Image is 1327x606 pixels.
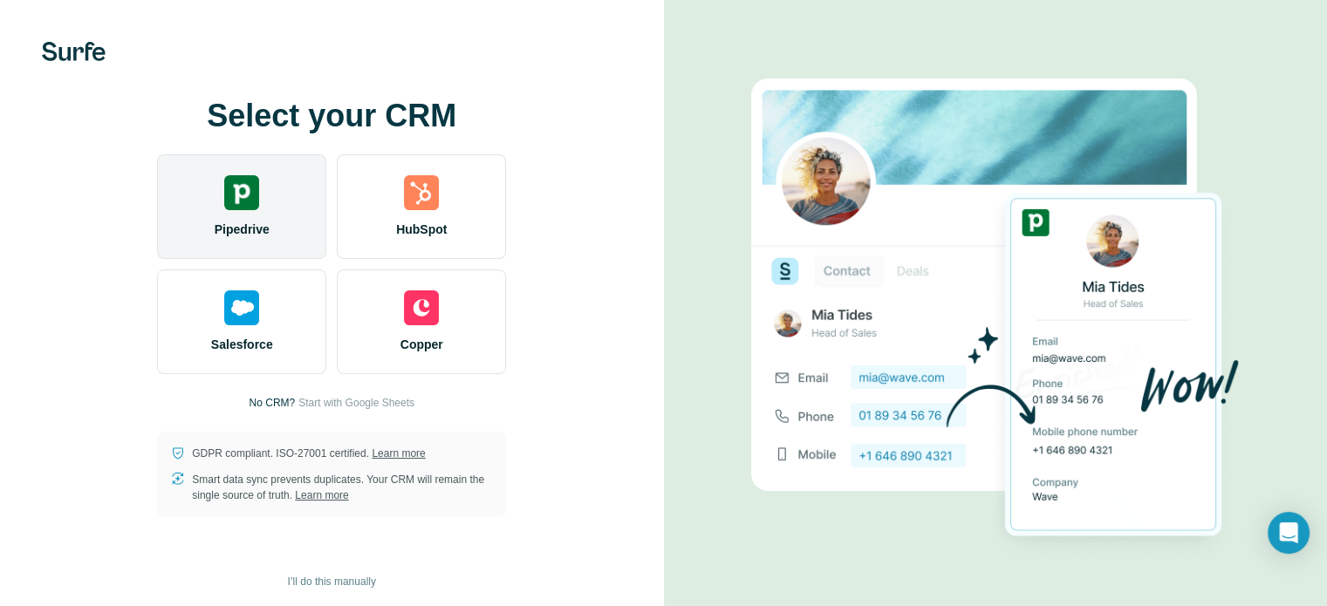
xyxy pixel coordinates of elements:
button: I’ll do this manually [276,569,388,595]
span: I’ll do this manually [288,574,376,589]
img: PIPEDRIVE image [751,49,1240,567]
img: pipedrive's logo [224,175,259,210]
span: Pipedrive [215,221,270,238]
img: hubspot's logo [404,175,439,210]
p: No CRM? [250,395,296,411]
a: Learn more [295,489,348,501]
span: HubSpot [396,221,447,238]
a: Learn more [372,447,425,460]
img: copper's logo [404,290,439,325]
p: Smart data sync prevents duplicates. Your CRM will remain the single source of truth. [192,472,492,503]
img: salesforce's logo [224,290,259,325]
img: Surfe's logo [42,42,106,61]
h1: Select your CRM [157,99,506,133]
div: Open Intercom Messenger [1268,512,1310,554]
button: Start with Google Sheets [298,395,414,411]
p: GDPR compliant. ISO-27001 certified. [192,446,425,461]
span: Salesforce [211,336,273,353]
span: Copper [400,336,443,353]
